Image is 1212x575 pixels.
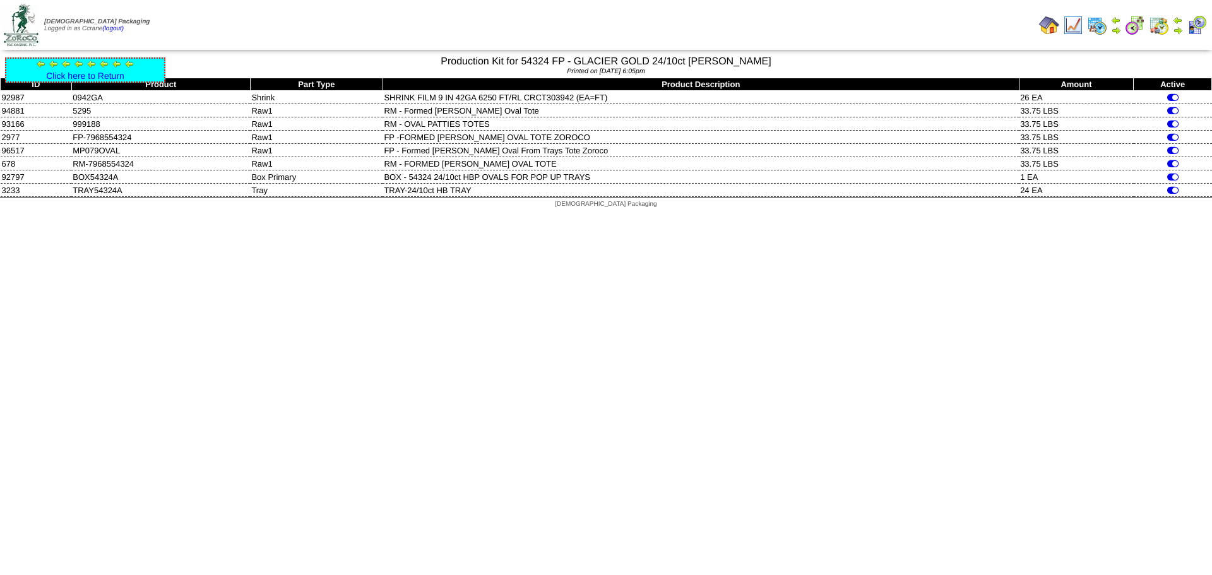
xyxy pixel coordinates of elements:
[1019,91,1134,104] td: 26 EA
[1187,15,1207,35] img: calendarcustomer.gif
[250,91,383,104] td: Shrink
[71,78,250,91] th: Product
[71,131,250,144] td: FP-7968554324
[74,59,84,69] img: arrowleft.gif
[46,71,124,81] a: Click here to Return
[250,170,383,184] td: Box Primary
[1019,117,1134,131] td: 33.75 LBS
[71,157,250,170] td: RM-7968554324
[250,184,383,197] td: Tray
[36,59,46,69] img: arrowleft.gif
[112,59,122,69] img: arrowleft.gif
[1,91,72,104] td: 92987
[250,157,383,170] td: Raw1
[250,117,383,131] td: Raw1
[124,59,134,69] img: arrowleft.gif
[1149,15,1169,35] img: calendarinout.gif
[49,59,59,69] img: arrowleft.gif
[71,104,250,117] td: 5295
[1173,15,1183,25] img: arrowleft.gif
[1,78,72,91] th: ID
[1,117,72,131] td: 93166
[1173,25,1183,35] img: arrowright.gif
[1019,184,1134,197] td: 24 EA
[1019,170,1134,184] td: 1 EA
[1,184,72,197] td: 3233
[102,25,124,32] a: (logout)
[71,91,250,104] td: 0942GA
[250,78,383,91] th: Part Type
[71,184,250,197] td: TRAY54324A
[383,78,1019,91] th: Product Description
[1,157,72,170] td: 678
[4,4,39,46] img: zoroco-logo-small.webp
[1087,15,1107,35] img: calendarprod.gif
[61,59,71,69] img: arrowleft.gif
[1111,25,1121,35] img: arrowright.gif
[99,59,109,69] img: arrowleft.gif
[1019,131,1134,144] td: 33.75 LBS
[383,131,1019,144] td: FP -FORMED [PERSON_NAME] OVAL TOTE ZOROCO
[71,117,250,131] td: 999188
[71,170,250,184] td: BOX54324A
[1019,78,1134,91] th: Amount
[383,184,1019,197] td: TRAY-24/10ct HB TRAY
[1111,15,1121,25] img: arrowleft.gif
[250,144,383,157] td: Raw1
[44,18,150,32] span: Logged in as Ccrane
[1019,144,1134,157] td: 33.75 LBS
[383,104,1019,117] td: RM - Formed [PERSON_NAME] Oval Tote
[1,170,72,184] td: 92797
[1,104,72,117] td: 94881
[1019,157,1134,170] td: 33.75 LBS
[1039,15,1059,35] img: home.gif
[1125,15,1145,35] img: calendarblend.gif
[44,18,150,25] span: [DEMOGRAPHIC_DATA] Packaging
[383,170,1019,184] td: BOX - 54324 24/10ct HBP OVALS FOR POP UP TRAYS
[1019,104,1134,117] td: 33.75 LBS
[383,117,1019,131] td: RM - OVAL PATTIES TOTES
[555,201,656,208] span: [DEMOGRAPHIC_DATA] Packaging
[383,91,1019,104] td: SHRINK FILM 9 IN 42GA 6250 FT/RL CRCT303942 (EA=FT)
[71,144,250,157] td: MP079OVAL
[383,144,1019,157] td: FP - Formed [PERSON_NAME] Oval From Trays Tote Zoroco
[1,144,72,157] td: 96517
[383,157,1019,170] td: RM - FORMED [PERSON_NAME] OVAL TOTE
[250,104,383,117] td: Raw1
[250,131,383,144] td: Raw1
[86,59,97,69] img: arrowleft.gif
[1,131,72,144] td: 2977
[1134,78,1212,91] th: Active
[1063,15,1083,35] img: line_graph.gif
